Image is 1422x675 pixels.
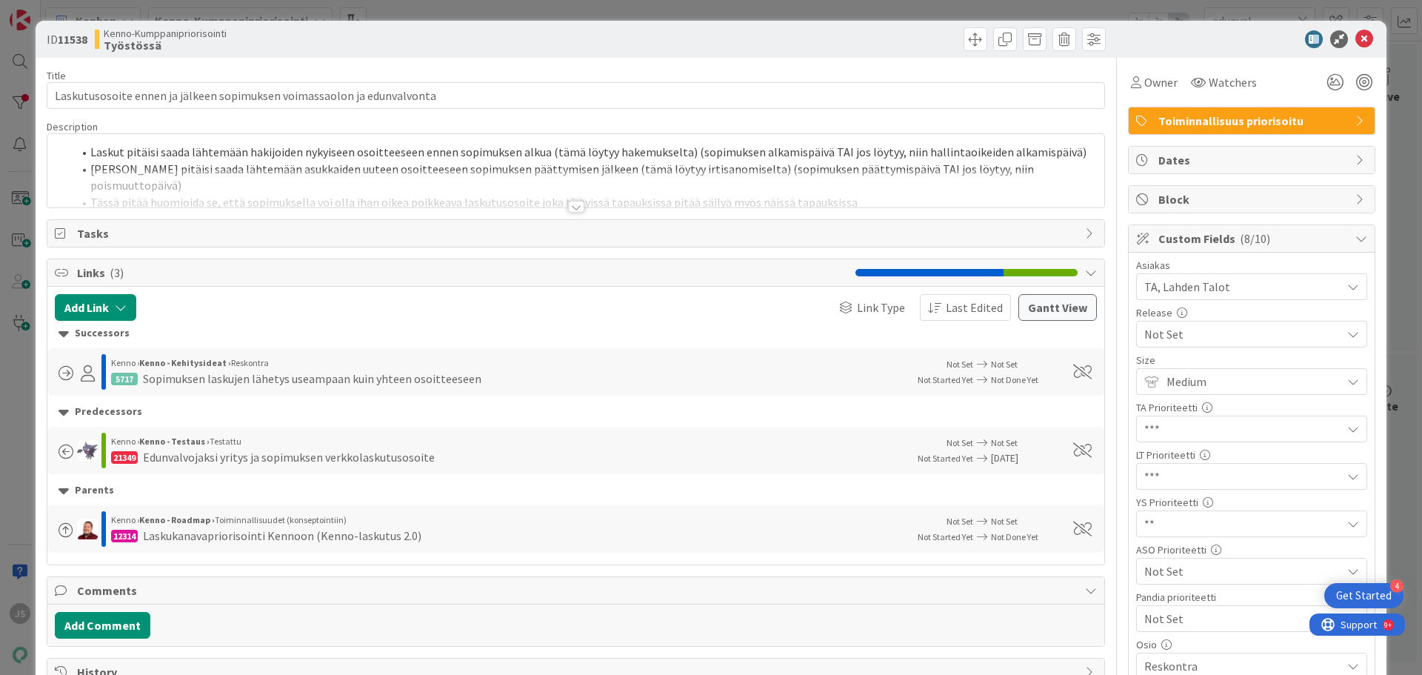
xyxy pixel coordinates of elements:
[47,120,98,133] span: Description
[1136,402,1367,413] div: TA Prioriteetti
[47,69,66,82] label: Title
[111,514,139,525] span: Kenno ›
[1158,151,1348,169] span: Dates
[920,294,1011,321] button: Last Edited
[47,30,87,48] span: ID
[1136,450,1367,460] div: LT Prioriteetti
[31,2,67,20] span: Support
[918,453,973,464] span: Not Started Yet
[1144,657,1341,675] span: Reskontra
[1136,355,1367,365] div: Size
[991,437,1018,448] span: Not Set
[918,374,973,385] span: Not Started Yet
[111,373,138,385] div: 5717
[1136,497,1367,508] div: YS Prioriteetti
[1158,230,1348,247] span: Custom Fields
[1144,278,1341,296] span: TA, Lahden Talot
[1166,371,1334,392] span: Medium
[946,299,1003,316] span: Last Edited
[59,404,1093,420] div: Predecessors
[47,82,1105,109] input: type card name here...
[1136,592,1367,602] div: Pandia prioriteetti
[59,482,1093,499] div: Parents
[55,294,136,321] button: Add Link
[143,370,481,388] div: Sopimuksen laskujen lähetys useampaan kuin yhteen osoitteeseen
[77,519,98,539] img: JS
[1158,112,1348,130] span: Toiminnallisuus priorisoitu
[139,514,215,525] b: Kenno - Roadmap ›
[58,32,87,47] b: 11538
[77,225,1078,242] span: Tasks
[1144,73,1178,91] span: Owner
[111,530,138,542] div: 12314
[991,374,1038,385] span: Not Done Yet
[143,448,435,466] div: Edunvalvojaksi yritys ja sopimuksen verkkolaskutusosoite
[104,27,227,39] span: Kenno-Kumppanipriorisointi
[857,299,905,316] span: Link Type
[947,516,973,527] span: Not Set
[104,39,227,51] b: Työstössä
[111,357,139,368] span: Kenno ›
[1336,588,1392,603] div: Get Started
[1324,583,1403,608] div: Open Get Started checklist, remaining modules: 4
[918,531,973,542] span: Not Started Yet
[1158,190,1348,208] span: Block
[110,265,124,280] span: ( 3 )
[75,6,82,18] div: 9+
[947,437,973,448] span: Not Set
[143,527,421,545] div: Laskukanavapriorisointi Kennoon (Kenno-laskutus 2.0)
[1144,608,1334,629] span: Not Set
[1144,561,1334,582] span: Not Set
[73,144,1097,161] li: Laskut pitäisi saada lähtemään hakijoiden nykyiseen osoitteeseen ennen sopimuksen alkua (tämä löy...
[111,451,138,464] div: 21349
[215,514,347,525] span: Toiminnallisuudet (konseptointiin)
[1240,231,1270,246] span: ( 8/10 )
[59,325,1093,342] div: Successors
[210,436,241,447] span: Testattu
[947,359,973,370] span: Not Set
[991,450,1056,466] span: [DATE]
[991,531,1038,542] span: Not Done Yet
[231,357,269,368] span: Reskontra
[991,359,1018,370] span: Not Set
[991,516,1018,527] span: Not Set
[1209,73,1257,91] span: Watchers
[1390,579,1403,593] div: 4
[1136,307,1367,318] div: Release
[1136,545,1367,555] div: ASO Prioriteetti
[55,612,150,639] button: Add Comment
[77,440,98,461] img: LM
[77,582,1078,599] span: Comments
[1136,260,1367,270] div: Asiakas
[1144,325,1341,343] span: Not Set
[77,264,848,282] span: Links
[139,436,210,447] b: Kenno - Testaus ›
[73,161,1097,194] li: [PERSON_NAME] pitäisi saada lähtemään asukkaiden uuteen osoitteeseen sopimuksen päättymisen jälke...
[1018,294,1097,321] button: Gantt View
[111,436,139,447] span: Kenno ›
[139,357,231,368] b: Kenno - Kehitysideat ›
[1136,639,1367,650] div: Osio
